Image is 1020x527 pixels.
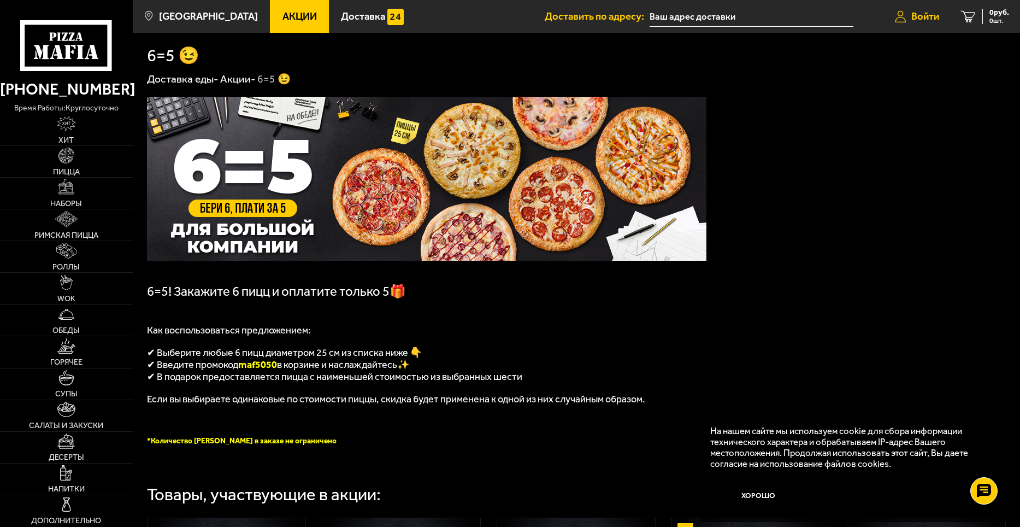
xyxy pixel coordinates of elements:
span: Напитки [48,485,85,493]
span: ✔ Выберите любые 6 пицц диаметром 25 см из списка ниже 👇 [147,347,422,359]
span: ✔ Введите промокод [147,359,238,371]
div: 6=5 😉 [257,72,291,86]
span: Пицца [53,168,80,175]
span: Дополнительно [31,517,101,524]
span: Доставить по адресу: [545,11,650,22]
span: Хит [58,136,74,144]
span: Супы [55,390,78,397]
button: Хорошо [710,479,806,511]
span: WOK [57,295,75,302]
span: maf5050 [238,359,277,371]
span: Как воспользоваться предложением: [147,324,311,336]
span: Роллы [52,263,80,271]
h1: 6=5 😉 [147,47,199,64]
span: Доставка [341,11,385,22]
p: На нашем сайте мы используем cookie для сбора информации технического характера и обрабатываем IP... [710,425,988,470]
span: Горячее [50,358,82,366]
div: Товары, участвующие в акции: [147,486,381,503]
span: Салаты и закуски [29,421,103,429]
a: Акции- [220,73,256,85]
span: Войти [911,11,939,22]
span: *Количество [PERSON_NAME] в заказе не ограничено [147,436,337,446]
span: Если вы выбираете одинаковые по стоимости пиццы, скидка будет применена к одной из них случайным ... [147,393,645,405]
span: в корзине и наслаждайтесь✨ [277,359,409,371]
span: Десерты [49,453,84,461]
span: 6=5! Закажите 6 пицц и оплатите только 5🎁 [147,284,406,299]
span: ✔ В подарок предоставляется пицца с наименьшей стоимостью из выбранных шести [147,371,522,383]
input: Ваш адрес доставки [650,7,853,27]
img: 15daf4d41897b9f0e9f617042186c801.svg [387,9,403,25]
a: Доставка еды- [147,73,219,85]
span: Акции [282,11,317,22]
span: Обеды [52,326,80,334]
span: Римская пицца [34,231,98,239]
span: [GEOGRAPHIC_DATA] [159,11,258,22]
span: 0 руб. [989,9,1009,16]
span: 0 шт. [989,17,1009,24]
span: Наборы [50,200,82,207]
img: 1024x1024 [147,97,706,261]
